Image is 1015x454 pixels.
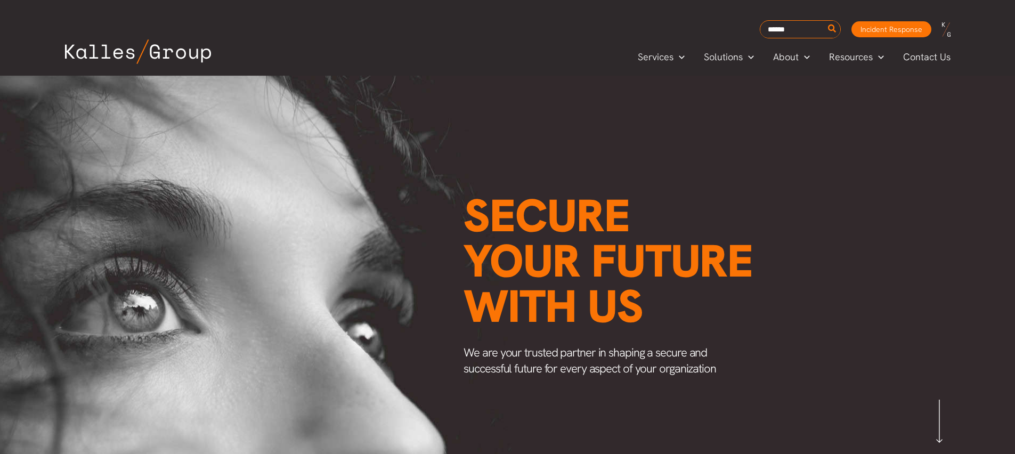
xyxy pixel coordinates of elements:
a: ServicesMenu Toggle [628,49,694,65]
a: Incident Response [851,21,931,37]
span: Secure your future with us [464,186,753,336]
span: We are your trusted partner in shaping a secure and successful future for every aspect of your or... [464,345,716,376]
a: SolutionsMenu Toggle [694,49,764,65]
span: Menu Toggle [673,49,685,65]
span: Contact Us [903,49,951,65]
span: Menu Toggle [799,49,810,65]
nav: Primary Site Navigation [628,48,961,66]
a: ResourcesMenu Toggle [819,49,894,65]
span: About [773,49,799,65]
span: Menu Toggle [873,49,884,65]
img: Kalles Group [65,39,211,64]
a: AboutMenu Toggle [764,49,819,65]
span: Services [638,49,673,65]
span: Resources [829,49,873,65]
span: Menu Toggle [743,49,754,65]
a: Contact Us [894,49,961,65]
button: Search [826,21,839,38]
span: Solutions [704,49,743,65]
